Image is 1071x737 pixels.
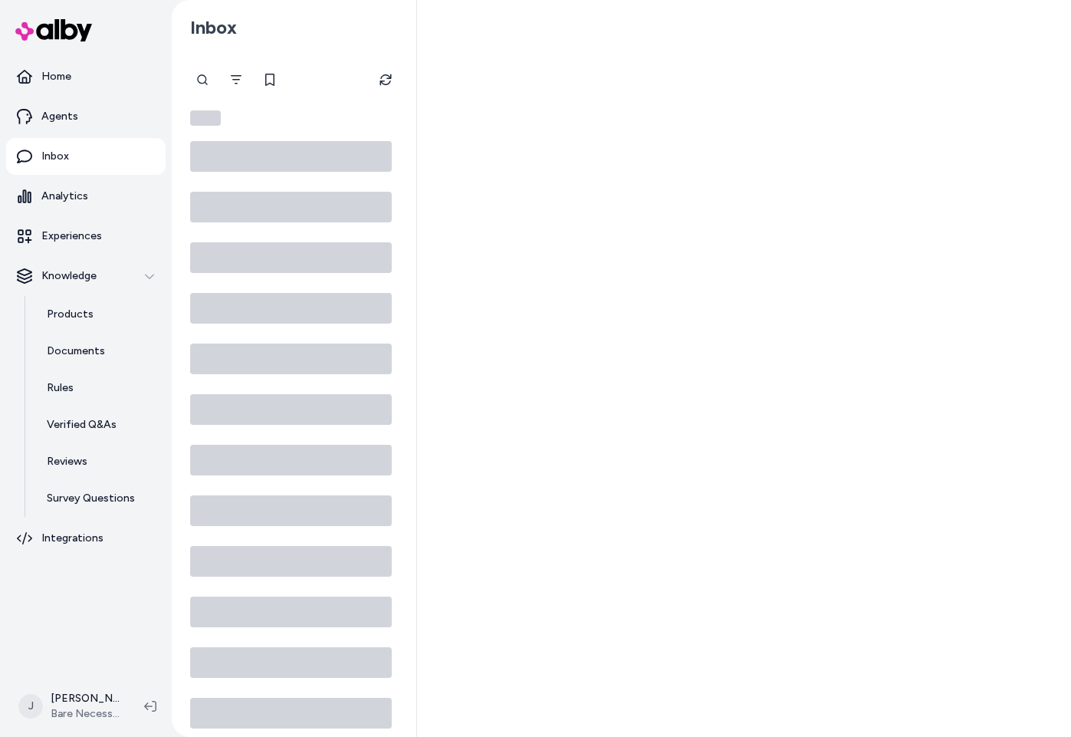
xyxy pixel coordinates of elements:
[6,58,166,95] a: Home
[41,268,97,284] p: Knowledge
[6,218,166,255] a: Experiences
[47,454,87,469] p: Reviews
[31,443,166,480] a: Reviews
[6,138,166,175] a: Inbox
[6,178,166,215] a: Analytics
[51,691,120,706] p: [PERSON_NAME]
[47,344,105,359] p: Documents
[31,406,166,443] a: Verified Q&As
[51,706,120,722] span: Bare Necessities
[6,98,166,135] a: Agents
[18,694,43,719] span: J
[31,480,166,517] a: Survey Questions
[41,531,103,546] p: Integrations
[47,307,94,322] p: Products
[41,189,88,204] p: Analytics
[190,16,237,39] h2: Inbox
[221,64,251,95] button: Filter
[6,520,166,557] a: Integrations
[15,19,92,41] img: alby Logo
[47,491,135,506] p: Survey Questions
[9,682,132,731] button: J[PERSON_NAME]Bare Necessities
[6,258,166,294] button: Knowledge
[47,380,74,396] p: Rules
[41,69,71,84] p: Home
[47,417,117,433] p: Verified Q&As
[31,370,166,406] a: Rules
[41,229,102,244] p: Experiences
[41,149,69,164] p: Inbox
[31,333,166,370] a: Documents
[31,296,166,333] a: Products
[370,64,401,95] button: Refresh
[41,109,78,124] p: Agents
